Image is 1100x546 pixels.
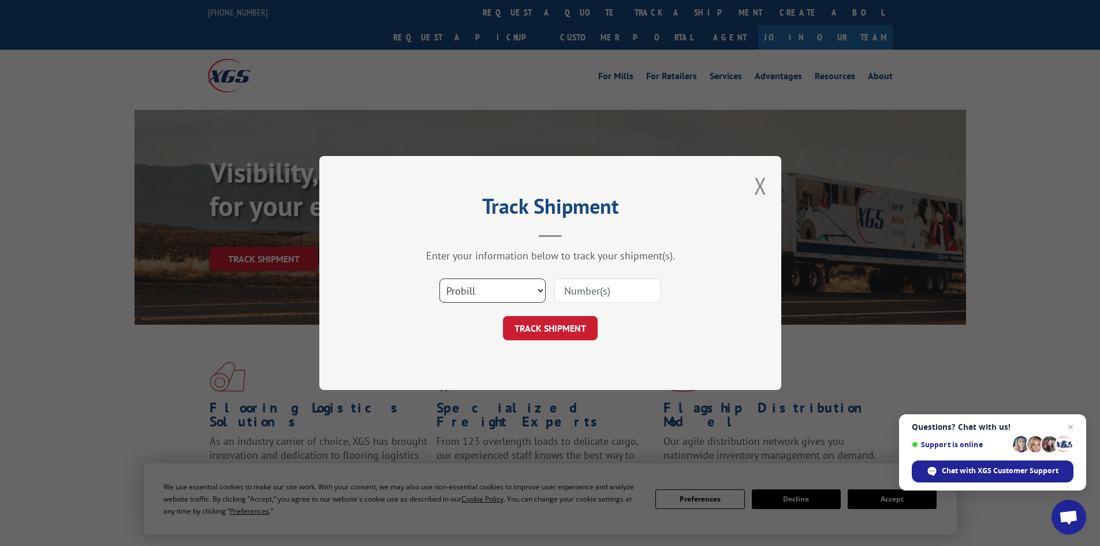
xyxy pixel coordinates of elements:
[942,466,1058,476] span: Chat with XGS Customer Support
[1051,500,1086,534] a: Open chat
[503,316,598,340] button: TRACK SHIPMENT
[554,278,661,303] input: Number(s)
[377,249,724,262] div: Enter your information below to track your shipment(s).
[754,170,767,201] button: Close modal
[912,422,1073,432] span: Questions? Chat with us!
[912,460,1073,482] span: Chat with XGS Customer Support
[912,440,1009,449] span: Support is online
[377,198,724,220] h2: Track Shipment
